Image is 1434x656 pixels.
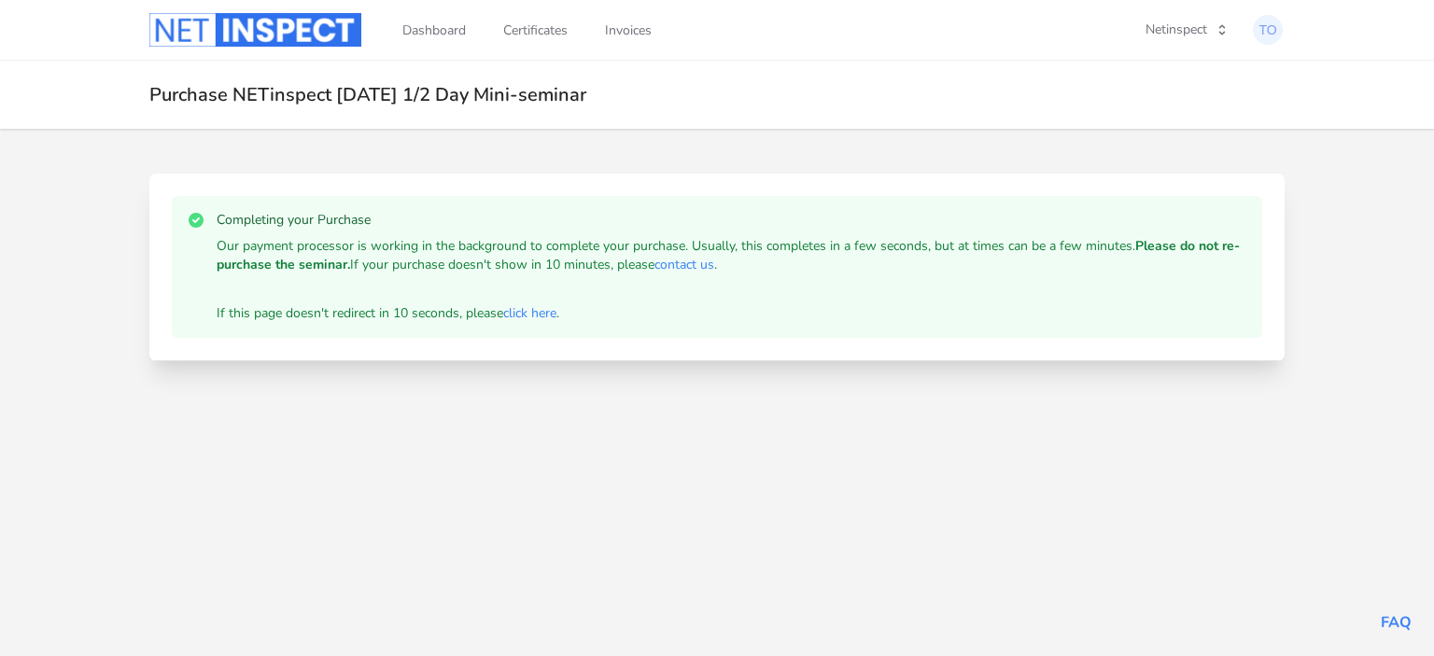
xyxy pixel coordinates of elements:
[217,304,1247,323] p: If this page doesn't redirect in 10 seconds, please .
[503,304,556,322] a: click here
[1253,15,1283,45] img: Thomas Ott
[1381,612,1412,633] a: FAQ
[217,237,1247,274] p: Our payment processor is working in the background to complete your purchase. Usually, this compl...
[217,237,1240,273] strong: Please do not re-purchase the seminar.
[1133,14,1240,46] button: Netinspect
[149,83,1285,106] h2: Purchase NETinspect [DATE] 1/2 Day Mini-seminar
[149,13,361,47] img: Logo
[654,256,714,273] a: contact us
[217,211,1247,230] h3: Completing your Purchase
